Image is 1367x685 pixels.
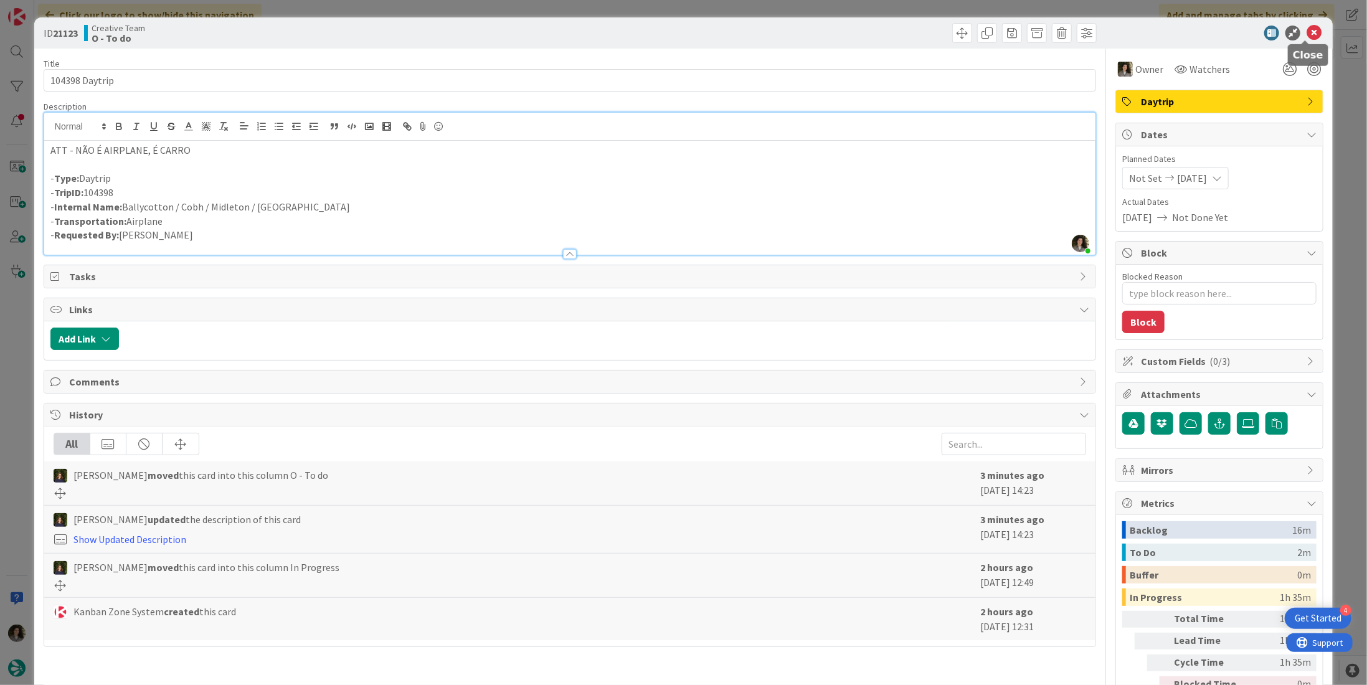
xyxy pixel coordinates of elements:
[73,533,186,546] a: Show Updated Description
[980,512,1086,547] div: [DATE] 14:23
[69,374,1073,389] span: Comments
[1122,210,1152,225] span: [DATE]
[1295,612,1341,625] div: Get Started
[1141,463,1300,478] span: Mirrors
[1297,566,1311,583] div: 0m
[980,561,1033,574] b: 2 hours ago
[1340,605,1351,616] div: 4
[1247,654,1311,671] div: 1h 35m
[1172,210,1228,225] span: Not Done Yet
[1122,271,1183,282] label: Blocked Reason
[1130,544,1297,561] div: To Do
[50,228,1089,242] p: - [PERSON_NAME]
[980,560,1086,591] div: [DATE] 12:49
[1122,196,1317,209] span: Actual Dates
[1174,611,1242,628] div: Total Time
[1135,62,1163,77] span: Owner
[1174,633,1242,650] div: Lead Time
[1293,49,1323,61] h5: Close
[44,58,60,69] label: Title
[164,605,199,618] b: created
[1141,387,1300,402] span: Attachments
[54,561,67,575] img: MC
[1177,171,1207,186] span: [DATE]
[1141,94,1300,109] span: Daytrip
[1141,245,1300,260] span: Block
[54,513,67,527] img: MC
[50,214,1089,229] p: - Airplane
[92,23,145,33] span: Creative Team
[54,215,126,227] strong: Transportation:
[54,201,122,213] strong: Internal Name:
[1130,521,1292,539] div: Backlog
[1292,521,1311,539] div: 16m
[1118,62,1133,77] img: MS
[44,69,1096,92] input: type card name here...
[1174,654,1242,671] div: Cycle Time
[1130,588,1280,606] div: In Progress
[54,605,67,619] img: KS
[1247,633,1311,650] div: 1h 37m
[73,468,328,483] span: [PERSON_NAME] this card into this column O - To do
[980,604,1086,634] div: [DATE] 12:31
[980,513,1044,526] b: 3 minutes ago
[1280,588,1311,606] div: 1h 35m
[1141,496,1300,511] span: Metrics
[1141,127,1300,142] span: Dates
[980,469,1044,481] b: 3 minutes ago
[980,605,1033,618] b: 2 hours ago
[69,269,1073,284] span: Tasks
[148,561,179,574] b: moved
[54,172,79,184] strong: Type:
[73,604,236,619] span: Kanban Zone System this card
[1072,235,1089,252] img: EtGf2wWP8duipwsnFX61uisk7TBOWsWe.jpg
[53,27,78,39] b: 21123
[1129,171,1162,186] span: Not Set
[44,26,78,40] span: ID
[980,468,1086,499] div: [DATE] 14:23
[73,512,301,527] span: [PERSON_NAME] the description of this card
[26,2,57,17] span: Support
[1247,611,1311,628] div: 1h 53m
[50,328,119,350] button: Add Link
[44,101,87,112] span: Description
[1122,311,1165,333] button: Block
[92,33,145,43] b: O - To do
[50,143,1089,158] p: ATT - NÃO É AIRPLANE, É CARRO
[942,433,1086,455] input: Search...
[54,433,90,455] div: All
[54,186,83,199] strong: TripID:
[54,229,119,241] strong: Requested By:
[50,186,1089,200] p: - 104398
[54,469,67,483] img: MC
[69,407,1073,422] span: History
[50,171,1089,186] p: - Daytrip
[1122,153,1317,166] span: Planned Dates
[1297,544,1311,561] div: 2m
[148,513,186,526] b: updated
[69,302,1073,317] span: Links
[148,469,179,481] b: moved
[1209,355,1230,367] span: ( 0/3 )
[50,200,1089,214] p: - Ballycotton / Cobh / Midleton / [GEOGRAPHIC_DATA]
[1190,62,1230,77] span: Watchers
[73,560,339,575] span: [PERSON_NAME] this card into this column In Progress
[1285,608,1351,629] div: Open Get Started checklist, remaining modules: 4
[1130,566,1297,583] div: Buffer
[1141,354,1300,369] span: Custom Fields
